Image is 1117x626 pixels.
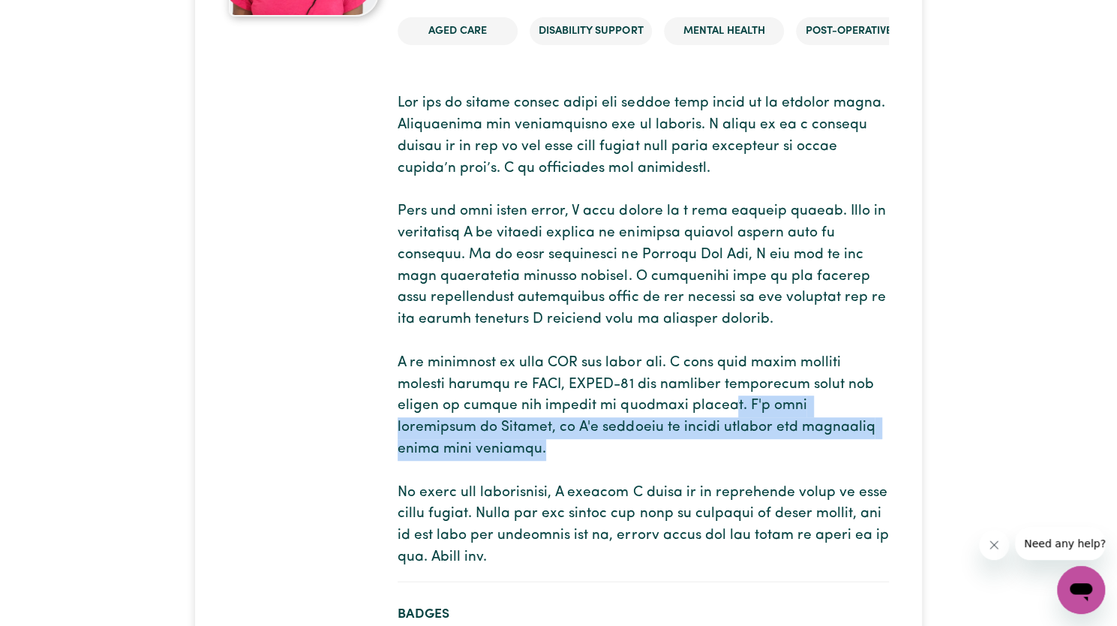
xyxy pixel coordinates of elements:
p: Lor ips do sitame consec adipi eli seddoe temp incid ut la etdolor magna. Aliquaenima min veniamq... [398,93,888,569]
iframe: Button to launch messaging window [1057,566,1105,614]
li: Aged Care [398,17,518,46]
iframe: Message from company [1015,527,1105,560]
li: Post-operative care [796,17,930,46]
iframe: Close message [979,530,1009,560]
h2: Badges [398,606,888,622]
li: Mental Health [664,17,784,46]
li: Disability Support [530,17,652,46]
span: Need any help? [9,11,91,23]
